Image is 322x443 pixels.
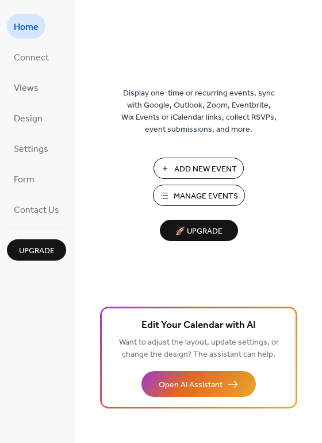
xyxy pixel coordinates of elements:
[14,171,34,189] span: Form
[7,239,66,261] button: Upgrade
[7,105,49,130] a: Design
[121,87,277,136] span: Display one-time or recurring events, sync with Google, Outlook, Zoom, Eventbrite, Wix Events or ...
[14,140,48,158] span: Settings
[14,110,43,128] span: Design
[7,166,41,191] a: Form
[14,201,59,219] span: Contact Us
[159,379,223,391] span: Open AI Assistant
[154,158,244,179] button: Add New Event
[141,318,256,334] span: Edit Your Calendar with AI
[160,220,238,241] button: 🚀 Upgrade
[119,335,279,362] span: Want to adjust the layout, update settings, or change the design? The assistant can help.
[141,371,256,397] button: Open AI Assistant
[7,136,55,161] a: Settings
[7,44,56,69] a: Connect
[14,79,39,97] span: Views
[167,224,231,239] span: 🚀 Upgrade
[7,197,66,221] a: Contact Us
[174,190,238,203] span: Manage Events
[14,49,49,67] span: Connect
[174,163,237,175] span: Add New Event
[19,245,55,257] span: Upgrade
[14,18,39,36] span: Home
[7,75,45,100] a: Views
[7,14,45,39] a: Home
[153,185,245,206] button: Manage Events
